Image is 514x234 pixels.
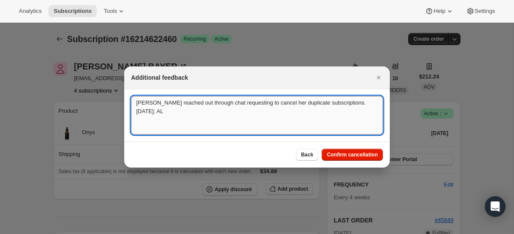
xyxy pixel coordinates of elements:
[48,5,97,17] button: Subscriptions
[99,5,131,17] button: Tools
[322,149,383,161] button: Confirm cancellation
[54,8,92,15] span: Subscriptions
[373,72,385,84] button: Close
[104,8,117,15] span: Tools
[433,8,445,15] span: Help
[131,73,188,82] h2: Additional feedback
[420,5,459,17] button: Help
[131,96,383,135] textarea: [PERSON_NAME] reached out through chat requesting to cancel her duplicate subscriptions. [DATE]; AL
[19,8,42,15] span: Analytics
[14,5,47,17] button: Analytics
[301,151,314,158] span: Back
[327,151,378,158] span: Confirm cancellation
[461,5,500,17] button: Settings
[296,149,319,161] button: Back
[475,8,495,15] span: Settings
[485,196,505,217] div: Open Intercom Messenger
